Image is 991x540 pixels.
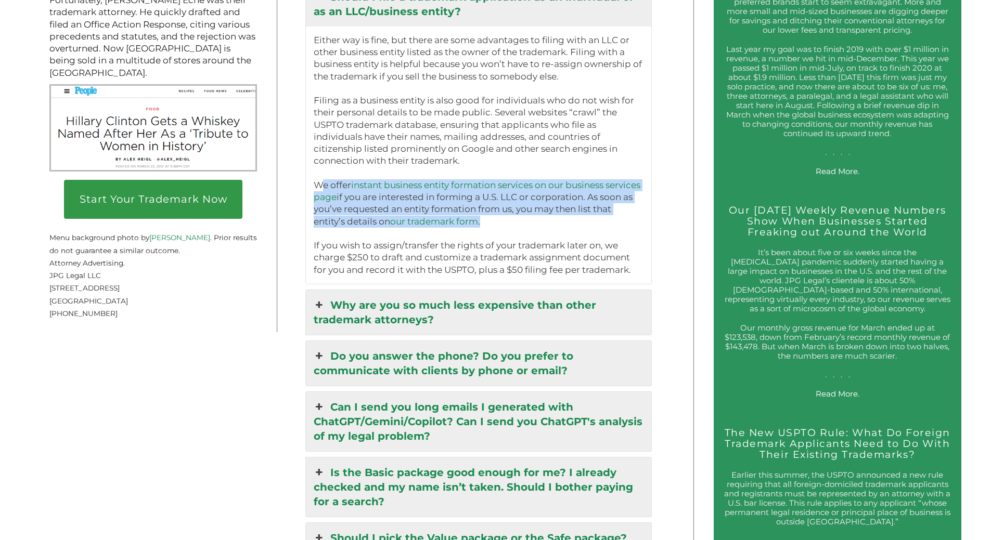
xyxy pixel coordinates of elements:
p: Last year my goal was to finish 2019 with over $1 million in revenue, a number we hit in mid-Dece... [724,45,951,157]
a: instant business entity formation services on our business services page [314,180,640,202]
p: Either way is fine, but there are some advantages to filing with an LLC or other business entity ... [314,34,644,276]
div: Should I file a trademark application as an individual or as an LLC/business entity? [306,27,652,284]
a: Read More. [816,389,859,399]
img: Rodham Rye People Screenshot [49,84,257,172]
a: Our [DATE] Weekly Revenue Numbers Show When Businesses Started Freaking out Around the World [729,204,946,238]
p: Our monthly gross revenue for March ended up at $123,538, down from February’s record monthly rev... [724,323,951,379]
span: [STREET_ADDRESS] [49,284,120,292]
a: Why are you so much less expensive than other trademark attorneys? [306,290,652,335]
a: Start Your Trademark Now [64,180,242,219]
a: The New USPTO Rule: What Do Foreign Trademark Applicants Need to Do With Their Existing Trademarks? [725,427,950,460]
span: JPG Legal LLC [49,271,101,280]
a: Is the Basic package good enough for me? I already checked and my name isn’t taken. Should I both... [306,457,652,517]
a: our trademark form [390,216,478,227]
p: It’s been about five or six weeks since the [MEDICAL_DATA] pandemic suddenly started having a lar... [724,248,951,313]
a: [PERSON_NAME] [149,233,210,242]
span: [PHONE_NUMBER] [49,309,118,318]
small: Menu background photo by . Prior results do not guarantee a similar outcome. [49,221,257,255]
a: Do you answer the phone? Do you prefer to communicate with clients by phone or email? [306,341,652,386]
span: Attorney Advertising. [49,259,125,267]
a: Read More. [816,166,859,176]
a: Can I send you long emails I generated with ChatGPT/Gemini/Copilot? Can I send you ChatGPT's anal... [306,392,652,451]
span: [GEOGRAPHIC_DATA] [49,297,128,305]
